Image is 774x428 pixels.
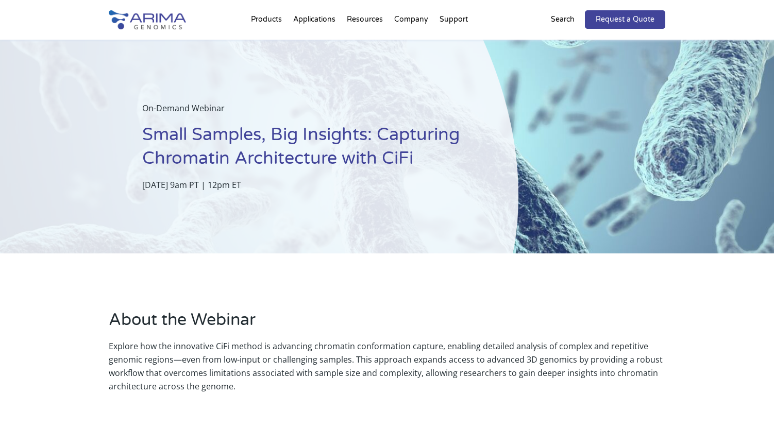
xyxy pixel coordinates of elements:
[109,339,665,393] p: Explore how the innovative CiFi method is advancing chromatin conformation capture, enabling deta...
[142,101,466,123] p: On-Demand Webinar
[142,123,466,178] h1: Small Samples, Big Insights: Capturing Chromatin Architecture with CiFi
[109,309,665,339] h2: About the Webinar
[142,178,466,192] p: [DATE] 9am PT | 12pm ET
[109,10,186,29] img: Arima-Genomics-logo
[551,13,575,26] p: Search
[585,10,665,29] a: Request a Quote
